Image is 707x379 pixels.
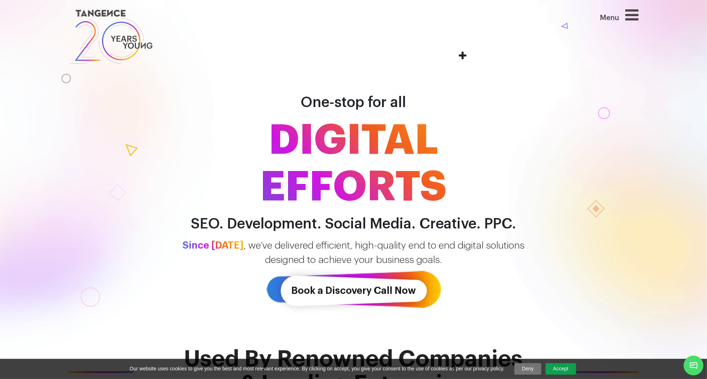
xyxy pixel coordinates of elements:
span: Chat Widget [684,356,703,375]
span: Since [DATE] [183,241,244,250]
a: Deny [514,363,541,375]
span: DIGITAL EFFORTS [149,117,558,211]
img: logo SVG [69,7,154,66]
h2: SEO. Development. Social Media. Creative. PPC. [149,216,558,232]
span: One-stop for all [301,95,406,110]
span: Our website uses cookies to give you the best and most relevant experience. By clicking on accept... [129,365,504,373]
a: Accept [546,363,576,375]
p: , we’ve delivered efficient, high-quality end to end digital solutions designed to achieve your b... [149,239,558,268]
a: Book a Discovery Call Now [267,268,441,314]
